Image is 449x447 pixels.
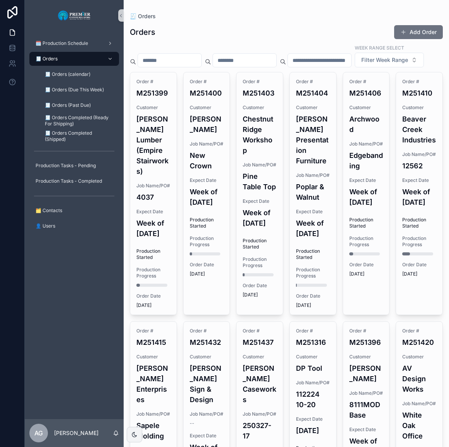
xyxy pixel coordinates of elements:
[36,56,58,62] span: 🧾 Orders
[349,354,383,360] span: Customer
[36,223,55,229] span: 👤 Users
[402,401,436,407] span: Job Name/PO#
[243,171,277,192] h4: Pine Table Top
[349,235,383,248] span: Production Progress
[136,192,170,202] h4: 4037
[343,72,390,315] a: Order #M251406CustomerArchwoodJob Name/PO#EdgebandingExpect DateWeek of [DATE]Production StartedP...
[29,219,119,233] a: 👤 Users
[136,337,170,348] h4: M251415
[296,389,330,410] h4: 112224 10-20
[136,267,170,279] span: Production Progress
[394,25,443,39] button: Add Order
[190,411,224,417] span: Job Name/PO#
[243,292,277,298] span: [DATE]
[296,337,330,348] h4: M251316
[25,31,124,243] div: scrollable content
[45,71,90,77] span: 🧾 Orders (calendar)
[190,328,224,334] span: Order #
[190,88,224,98] h4: M251400
[296,88,330,98] h4: M251404
[190,235,224,248] span: Production Progress
[39,129,119,143] a: 🧾 Orders Completed (Shipped)
[29,159,119,173] a: Production Tasks - Pending
[136,104,170,111] span: Customer
[136,363,170,405] h4: [PERSON_NAME] Enterprises
[349,271,383,277] span: [DATE]
[243,162,277,168] span: Job Name/PO#
[45,115,111,127] span: 🧾 Orders Completed (Ready For Shipping)
[136,420,170,441] h4: Sapele Molding
[296,328,330,334] span: Order #
[243,283,277,289] span: Order Date
[402,235,436,248] span: Production Progress
[190,104,224,111] span: Customer
[296,416,330,422] span: Expect Date
[296,354,330,360] span: Customer
[349,141,383,147] span: Job Name/PO#
[136,411,170,417] span: Job Name/PO#
[243,104,277,111] span: Customer
[130,72,177,315] a: Order #M251399Customer[PERSON_NAME] Lumber (Empire Stairworks)Job Name/PO#4037Expect DateWeek of ...
[190,150,224,171] h4: New Crown
[402,363,436,394] h4: AV Design Works
[402,79,436,85] span: Order #
[29,174,119,188] a: Production Tasks - Completed
[36,163,96,169] span: Production Tasks - Pending
[136,218,170,239] h4: Week of [DATE]
[355,44,404,51] label: Week Range Select
[136,79,170,85] span: Order #
[296,114,330,166] h4: [PERSON_NAME] Presentation Furniture
[54,429,99,437] p: [PERSON_NAME]
[243,88,277,98] h4: M251403
[402,151,436,158] span: Job Name/PO#
[402,271,436,277] span: [DATE]
[39,114,119,128] a: 🧾 Orders Completed (Ready For Shipping)
[183,72,230,315] a: Order #M251400Customer[PERSON_NAME]Job Name/PO#New CrownExpect DateWeek of [DATE]Production Start...
[349,88,383,98] h4: M251406
[243,114,277,156] h4: Chestnut Ridge Workshop
[402,262,436,268] span: Order Date
[190,271,224,277] span: [DATE]
[361,56,408,64] span: Filter Week Range
[243,337,277,348] h4: M251437
[243,363,277,405] h4: [PERSON_NAME] Caseworks
[190,79,224,85] span: Order #
[45,102,91,108] span: 🧾 Orders (Past Due)
[243,238,277,250] span: Production Started
[136,354,170,360] span: Customer
[296,380,330,386] span: Job Name/PO#
[355,53,424,67] button: Select Button
[402,217,436,229] span: Production Started
[236,72,283,315] a: Order #M251403CustomerChestnut Ridge WorkshopJob Name/PO#Pine Table TopExpect DateWeek of [DATE]P...
[136,248,170,260] span: Production Started
[296,267,330,279] span: Production Progress
[190,363,224,405] h4: [PERSON_NAME] Sign & Design
[243,79,277,85] span: Order #
[39,98,119,112] a: 🧾 Orders (Past Due)
[349,114,383,135] h4: Archwood
[243,198,277,204] span: Expect Date
[296,209,330,215] span: Expect Date
[29,204,119,218] a: 🗂️ Contacts
[36,178,102,184] span: Production Tasks - Completed
[190,262,224,268] span: Order Date
[296,79,330,85] span: Order #
[190,354,224,360] span: Customer
[130,27,155,38] h1: Orders
[136,302,170,308] span: [DATE]
[243,207,277,228] h4: Week of [DATE]
[296,425,330,436] h4: [DATE]
[296,218,330,239] h4: Week of [DATE]
[296,363,330,373] h4: DP Tool
[402,88,436,98] h4: M251410
[402,328,436,334] span: Order #
[190,177,224,183] span: Expect Date
[243,328,277,334] span: Order #
[58,9,91,22] img: App logo
[402,410,436,441] h4: White Oak Office
[349,328,383,334] span: Order #
[349,262,383,268] span: Order Date
[349,337,383,348] h4: M251396
[45,87,104,93] span: 🧾 Orders (Due This Week)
